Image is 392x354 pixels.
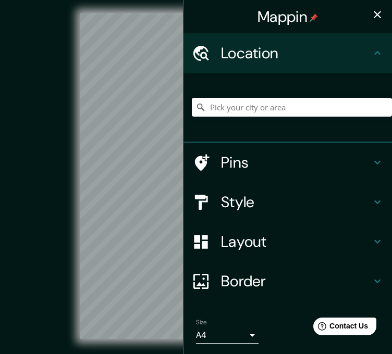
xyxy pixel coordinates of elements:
div: Location [183,33,392,73]
h4: Style [221,193,371,211]
h4: Pins [221,153,371,172]
h4: Location [221,44,371,62]
div: Layout [183,222,392,261]
div: Style [183,182,392,222]
h4: Mappin [258,7,318,26]
label: Size [196,318,207,327]
h4: Layout [221,232,371,251]
div: Border [183,261,392,301]
iframe: Help widget launcher [299,313,381,343]
div: Pins [183,143,392,182]
h4: Border [221,272,371,290]
canvas: Map [80,13,311,339]
div: A4 [196,327,259,344]
img: pin-icon.png [310,14,318,22]
input: Pick your city or area [192,98,392,117]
